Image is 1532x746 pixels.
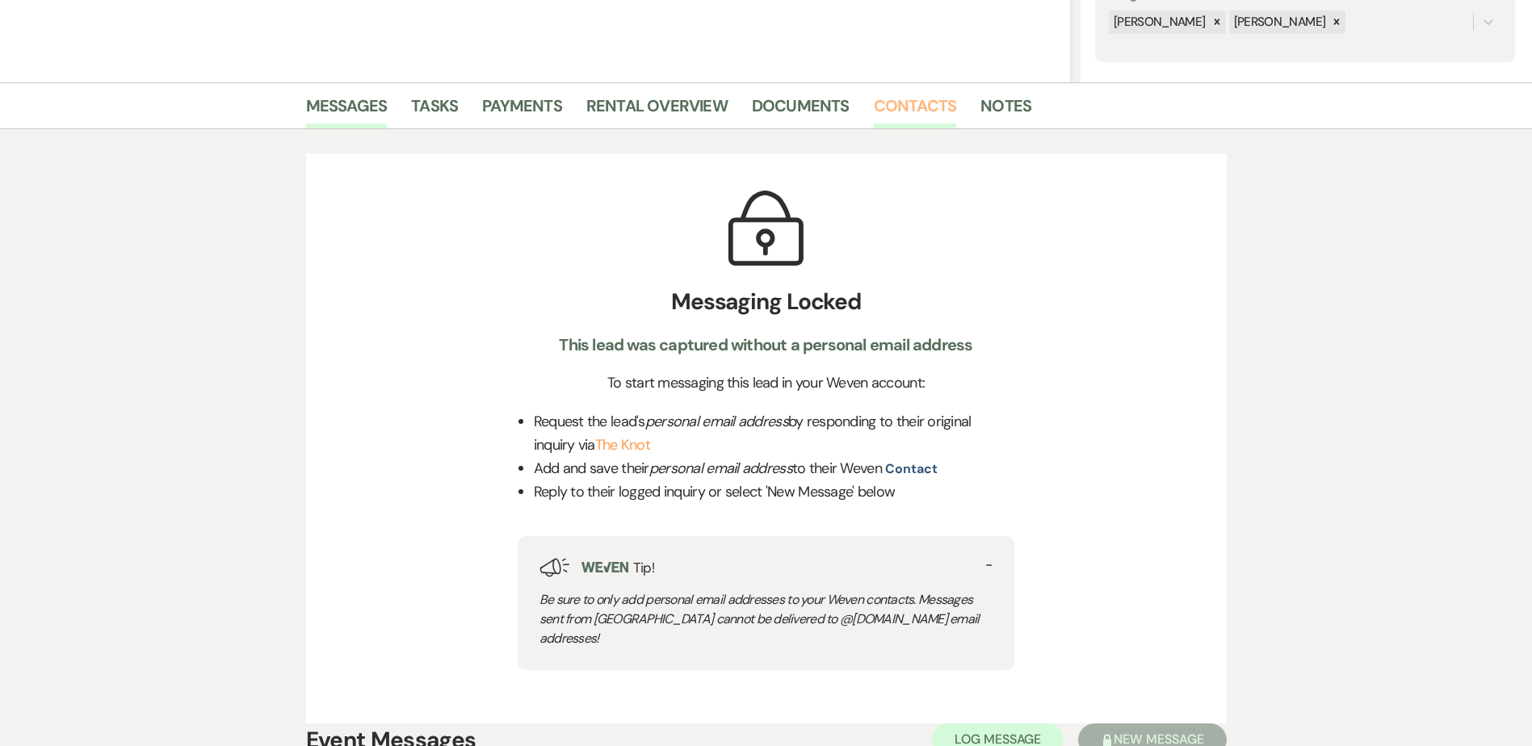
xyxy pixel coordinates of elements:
[649,459,792,478] em: personal email address
[645,412,788,431] em: personal email address
[534,410,1015,457] p: Request the lead's by responding to their original inquiry via
[752,93,850,128] a: Documents
[490,372,1043,394] div: To start messaging this lead in your Weven account:
[586,93,728,128] a: Rental Overview
[985,558,993,572] button: -
[885,463,937,476] button: contact
[482,93,562,128] a: Payments
[874,93,957,128] a: Contacts
[490,334,1043,356] div: This lead was captured without a personal email address
[306,93,388,128] a: Messages
[534,480,1015,504] li: Reply to their logged inquiry or select 'New Message' below
[980,93,1031,128] a: Notes
[595,435,650,455] a: The Knot
[1109,10,1208,34] div: [PERSON_NAME]
[539,591,980,647] span: Be sure to only add personal email addresses to your Weven contacts. Messages sent from [GEOGRAPH...
[411,93,458,128] a: Tasks
[490,285,1043,319] h4: Messaging Locked
[534,457,882,480] p: Add and save their to their Weven
[1229,10,1328,34] div: [PERSON_NAME]
[518,536,1015,670] div: Tip!
[581,562,628,572] img: weven-logo-green.svg
[539,558,570,577] img: loud-speaker-illustration.svg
